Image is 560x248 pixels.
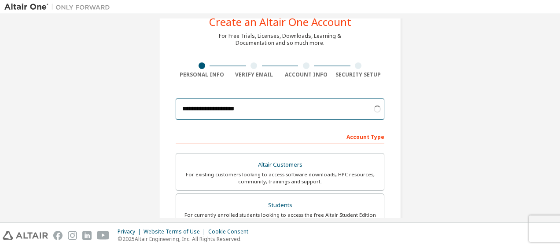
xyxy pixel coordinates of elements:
div: Security Setup [332,71,385,78]
div: Create an Altair One Account [209,17,351,27]
img: instagram.svg [68,231,77,240]
div: Account Info [280,71,332,78]
div: Privacy [118,228,144,235]
img: altair_logo.svg [3,231,48,240]
div: Altair Customers [181,159,379,171]
div: For existing customers looking to access software downloads, HPC resources, community, trainings ... [181,171,379,185]
img: facebook.svg [53,231,63,240]
div: Personal Info [176,71,228,78]
div: Verify Email [228,71,280,78]
img: youtube.svg [97,231,110,240]
div: Website Terms of Use [144,228,208,235]
div: Account Type [176,129,384,143]
div: Students [181,199,379,212]
div: For currently enrolled students looking to access the free Altair Student Edition bundle and all ... [181,212,379,226]
img: linkedin.svg [82,231,92,240]
div: Cookie Consent [208,228,254,235]
div: For Free Trials, Licenses, Downloads, Learning & Documentation and so much more. [219,33,341,47]
p: © 2025 Altair Engineering, Inc. All Rights Reserved. [118,235,254,243]
img: Altair One [4,3,114,11]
